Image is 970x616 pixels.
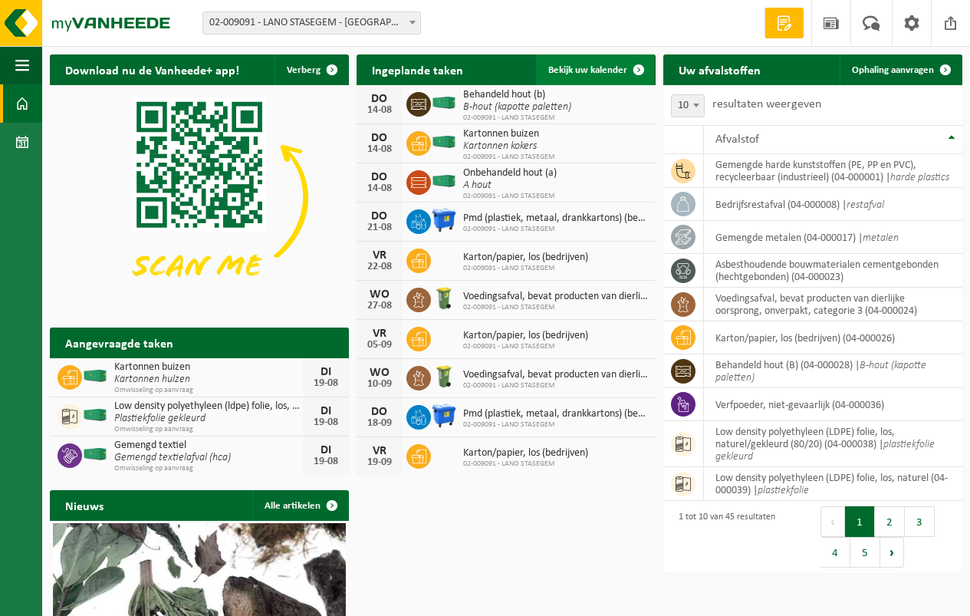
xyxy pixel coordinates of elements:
[715,360,926,384] i: B-hout (kapotte paletten)
[875,506,905,537] button: 2
[364,249,395,262] div: VR
[431,207,457,233] img: WB-1100-HPE-BE-01
[463,101,571,113] i: B-hout (kapotte paletten)
[704,421,962,467] td: low density polyethyleen (LDPE) folie, los, naturel/gekleurd (80/20) (04-000038) |
[364,210,395,222] div: DO
[114,374,190,385] i: Kartonnen hulzen
[847,199,884,211] i: restafval
[463,369,648,381] span: Voedingsafval, bevat producten van dierlijke oorsprong, onverpakt, categorie 3
[311,378,341,389] div: 19-08
[364,328,395,340] div: VR
[82,447,108,461] img: HK-XC-40-GN-00
[287,65,321,75] span: Verberg
[463,291,648,303] span: Voedingsafval, bevat producten van dierlijke oorsprong, onverpakt, categorie 3
[114,464,303,473] span: Omwisseling op aanvraag
[850,537,880,568] button: 5
[463,89,571,101] span: Behandeld hout (b)
[114,413,206,424] i: Plastiekfolie gekleurd
[672,95,704,117] span: 10
[431,285,457,311] img: WB-0140-HPE-GN-50
[364,379,395,390] div: 10-09
[463,460,588,469] span: 02-009091 - LANO STASEGEM
[50,490,119,520] h2: Nieuws
[364,406,395,418] div: DO
[114,400,303,413] span: Low density polyethyleen (ldpe) folie, los, naturel/gekleurd (80/20)
[704,188,962,221] td: bedrijfsrestafval (04-000008) |
[704,467,962,501] td: low density polyethyleen (LDPE) folie, los, naturel (04-000039) |
[715,439,935,463] i: plastiekfolie gekleurd
[463,128,555,140] span: Kartonnen buizen
[431,174,457,188] img: HK-XC-40-GN-00
[463,140,537,152] i: Kartonnen kokers
[357,54,478,84] h2: Ingeplande taken
[202,12,421,35] span: 02-009091 - LANO STASEGEM - HARELBEKE
[114,361,303,374] span: Kartonnen buizen
[536,54,654,85] a: Bekijk uw kalender
[82,408,108,422] img: HK-XC-40-GN-00
[863,232,899,244] i: metalen
[82,369,108,383] img: HK-XC-40-GN-00
[715,133,759,146] span: Afvalstof
[463,264,588,273] span: 02-009091 - LANO STASEGEM
[364,93,395,105] div: DO
[704,221,962,254] td: gemengde metalen (04-000017) |
[431,364,457,390] img: WB-0140-HPE-GN-50
[463,180,492,191] i: A hout
[364,288,395,301] div: WO
[663,54,776,84] h2: Uw afvalstoffen
[114,440,303,452] span: Gemengd textiel
[50,54,255,84] h2: Download nu de Vanheede+ app!
[463,447,588,460] span: Karton/papier, los (bedrijven)
[311,456,341,467] div: 19-08
[203,12,420,34] span: 02-009091 - LANO STASEGEM - HARELBEKE
[364,457,395,468] div: 19-09
[704,388,962,421] td: verfpoeder, niet-gevaarlijk (04-000036)
[431,135,457,149] img: HK-XC-40-GN-00
[463,408,648,420] span: Pmd (plastiek, metaal, drankkartons) (bedrijven)
[50,85,349,310] img: Download de VHEPlus App
[712,98,821,110] label: resultaten weergeven
[311,366,341,378] div: DI
[704,288,962,321] td: voedingsafval, bevat producten van dierlijke oorsprong, onverpakt, categorie 3 (04-000024)
[463,420,648,430] span: 02-009091 - LANO STASEGEM
[704,321,962,354] td: karton/papier, los (bedrijven) (04-000026)
[820,537,850,568] button: 4
[463,252,588,264] span: Karton/papier, los (bedrijven)
[880,537,904,568] button: Next
[463,225,648,234] span: 02-009091 - LANO STASEGEM
[463,153,555,162] span: 02-009091 - LANO STASEGEM
[548,65,627,75] span: Bekijk uw kalender
[463,167,557,180] span: Onbehandeld hout (a)
[364,418,395,429] div: 18-09
[431,403,457,429] img: WB-1100-HPE-BE-01
[114,452,231,463] i: Gemengd textielafval (hca)
[463,303,648,312] span: 02-009091 - LANO STASEGEM
[905,506,935,537] button: 3
[364,222,395,233] div: 21-08
[364,340,395,351] div: 05-09
[364,301,395,311] div: 27-08
[364,445,395,457] div: VR
[364,367,395,379] div: WO
[364,105,395,116] div: 14-08
[114,386,303,395] span: Omwisseling op aanvraag
[364,144,395,155] div: 14-08
[671,505,775,569] div: 1 tot 10 van 45 resultaten
[50,328,189,357] h2: Aangevraagde taken
[840,54,961,85] a: Ophaling aanvragen
[671,94,705,117] span: 10
[463,114,571,123] span: 02-009091 - LANO STASEGEM
[311,444,341,456] div: DI
[364,262,395,272] div: 22-08
[364,171,395,183] div: DO
[364,132,395,144] div: DO
[252,490,347,521] a: Alle artikelen
[890,172,949,183] i: harde plastics
[431,96,457,110] img: HK-XC-40-GN-00
[463,212,648,225] span: Pmd (plastiek, metaal, drankkartons) (bedrijven)
[758,485,809,496] i: plastiekfolie
[275,54,347,85] button: Verberg
[364,183,395,194] div: 14-08
[704,354,962,388] td: behandeld hout (B) (04-000028) |
[311,405,341,417] div: DI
